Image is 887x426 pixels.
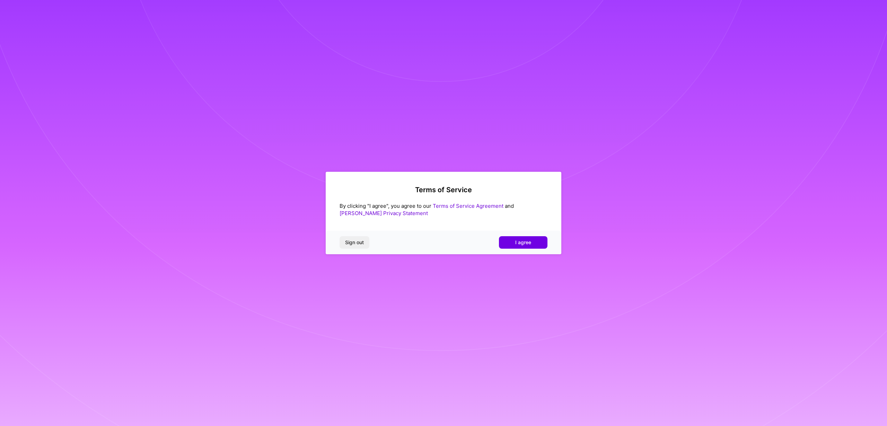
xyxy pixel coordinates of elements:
a: Terms of Service Agreement [433,203,503,209]
h2: Terms of Service [340,186,547,194]
button: Sign out [340,236,369,249]
div: By clicking "I agree", you agree to our and [340,202,547,217]
span: I agree [515,239,531,246]
a: [PERSON_NAME] Privacy Statement [340,210,428,216]
span: Sign out [345,239,364,246]
button: I agree [499,236,547,249]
